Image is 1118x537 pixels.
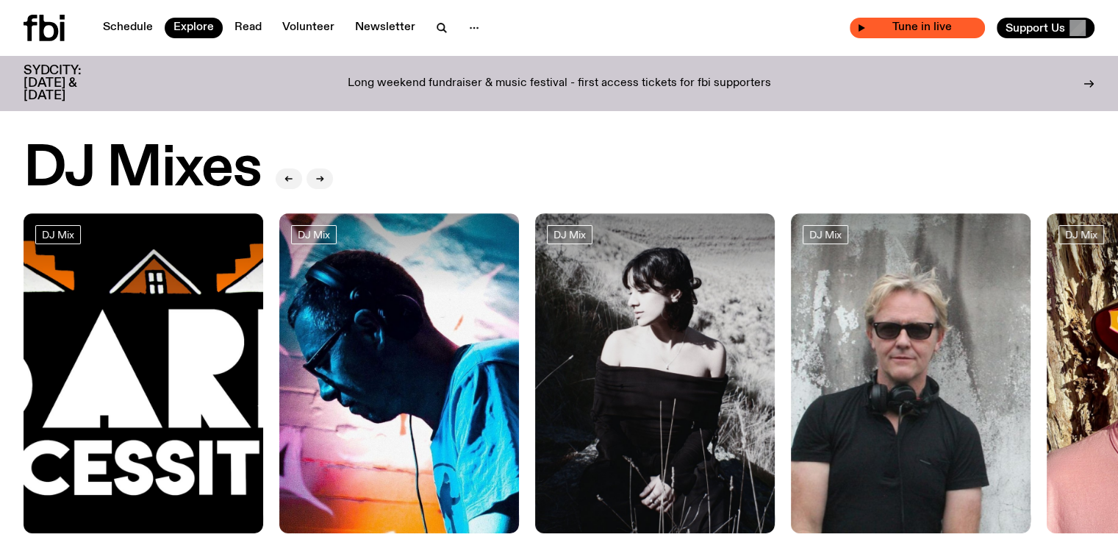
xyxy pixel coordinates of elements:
h2: DJ Mixes [24,141,261,197]
span: Tune in live [866,22,978,33]
a: Read [226,18,270,38]
p: Long weekend fundraiser & music festival - first access tickets for fbi supporters [348,77,771,90]
h3: SYDCITY: [DATE] & [DATE] [24,65,118,102]
span: DJ Mix [298,229,330,240]
img: Simon Caldwell stands side on, looking downwards. He has headphones on. Behind him is a brightly ... [279,213,519,533]
button: Support Us [997,18,1094,38]
a: Schedule [94,18,162,38]
a: Newsletter [346,18,424,38]
a: DJ Mix [35,225,81,244]
button: On AirIn The PinesTune in live [850,18,985,38]
a: Explore [165,18,223,38]
a: DJ Mix [1058,225,1104,244]
a: DJ Mix [547,225,592,244]
img: Stephen looks directly at the camera, wearing a black tee, black sunglasses and headphones around... [791,213,1031,533]
a: DJ Mix [803,225,848,244]
img: Bare Necessities [24,213,263,533]
span: DJ Mix [1065,229,1097,240]
span: DJ Mix [42,229,74,240]
span: DJ Mix [553,229,586,240]
span: DJ Mix [809,229,842,240]
span: Support Us [1006,21,1065,35]
a: Volunteer [273,18,343,38]
a: DJ Mix [291,225,337,244]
